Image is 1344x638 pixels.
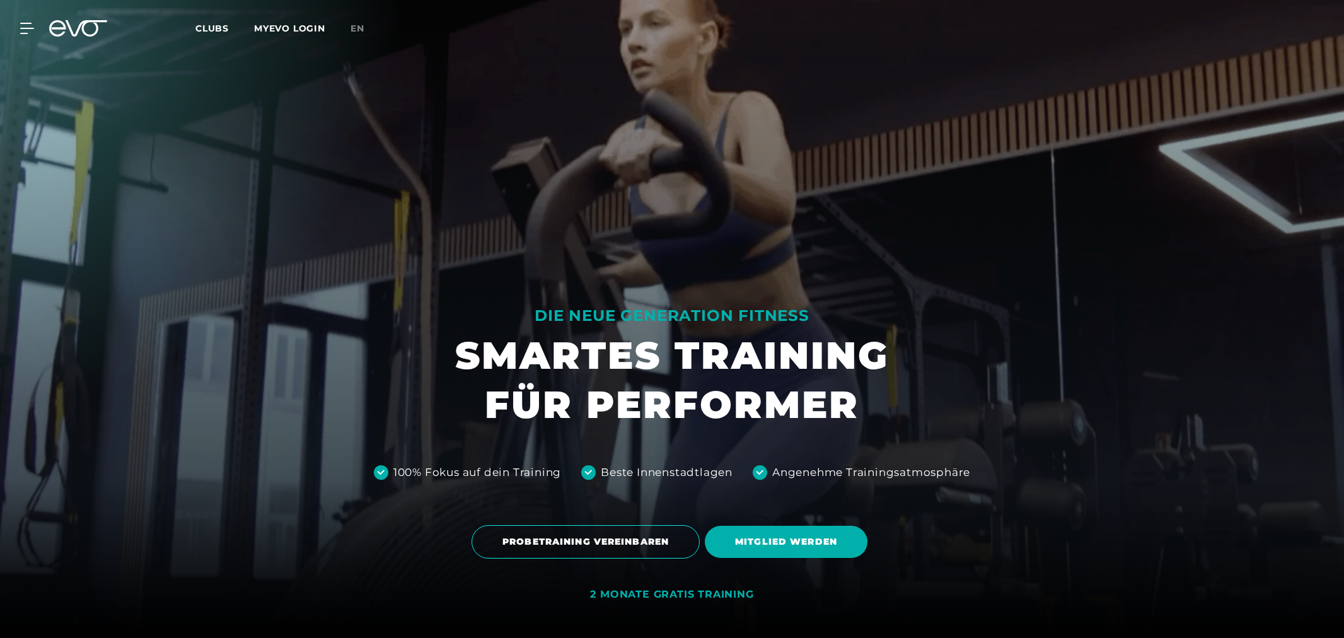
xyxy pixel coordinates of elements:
a: Clubs [195,22,254,34]
div: Angenehme Trainingsatmosphäre [772,465,970,481]
span: Clubs [195,23,229,34]
a: PROBETRAINING VEREINBAREN [472,516,705,568]
a: MITGLIED WERDEN [705,516,872,567]
span: en [350,23,364,34]
span: MITGLIED WERDEN [735,535,837,548]
a: MYEVO LOGIN [254,23,325,34]
a: en [350,21,379,36]
h1: SMARTES TRAINING FÜR PERFORMER [455,331,889,429]
div: Beste Innenstadtlagen [601,465,733,481]
div: 2 MONATE GRATIS TRAINING [590,588,753,601]
div: 100% Fokus auf dein Training [393,465,561,481]
div: DIE NEUE GENERATION FITNESS [455,306,889,326]
span: PROBETRAINING VEREINBAREN [502,535,669,548]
